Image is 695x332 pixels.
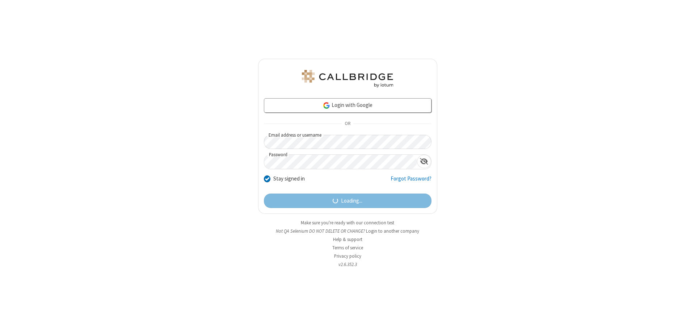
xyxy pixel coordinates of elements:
li: v2.6.352.3 [258,261,437,268]
a: Forgot Password? [391,175,431,188]
span: OR [342,119,353,129]
a: Privacy policy [334,253,361,259]
label: Stay signed in [273,175,305,183]
iframe: Chat [677,313,690,327]
img: google-icon.png [323,101,330,109]
button: Login to another company [366,228,419,235]
li: Not QA Selenium DO NOT DELETE OR CHANGE? [258,228,437,235]
input: Password [264,155,417,169]
a: Help & support [333,236,362,242]
img: QA Selenium DO NOT DELETE OR CHANGE [300,70,395,87]
a: Make sure you're ready with our connection test [301,220,394,226]
button: Loading... [264,194,431,208]
span: Loading... [341,197,362,205]
input: Email address or username [264,135,431,149]
div: Show password [417,155,431,168]
a: Login with Google [264,98,431,113]
a: Terms of service [332,245,363,251]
